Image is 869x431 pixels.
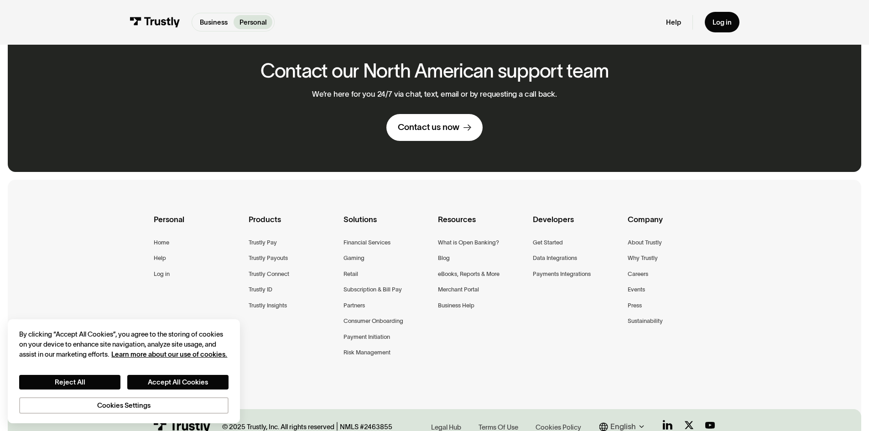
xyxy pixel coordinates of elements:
[111,350,227,358] a: More information about your privacy, opens in a new tab
[343,348,390,358] a: Risk Management
[239,17,267,27] p: Personal
[705,12,739,32] a: Log in
[438,238,499,248] a: What is Open Banking?
[628,285,645,295] a: Events
[194,15,233,29] a: Business
[438,213,526,238] div: Resources
[249,238,277,248] a: Trustly Pay
[343,213,431,238] div: Solutions
[438,269,500,279] a: eBooks, Reports & More
[628,238,662,248] a: About Trustly
[19,397,228,414] button: Cookies Settings
[533,213,620,238] div: Developers
[200,17,228,27] p: Business
[130,17,180,27] img: Trustly Logo
[154,238,169,248] a: Home
[312,89,557,99] p: We’re here for you 24/7 via chat, text, email or by requesting a call back.
[438,285,479,295] a: Merchant Portal
[343,253,364,263] a: Gaming
[343,269,358,279] a: Retail
[222,422,334,431] div: © 2025 Trustly, Inc. All rights reserved
[713,18,732,26] div: Log in
[398,122,459,133] div: Contact us now
[340,422,392,431] div: NMLS #2463855
[19,375,120,389] button: Reject All
[666,18,681,26] a: Help
[8,319,240,423] div: Cookie banner
[628,316,663,326] a: Sustainability
[343,332,390,342] a: Payment Initiation
[343,285,402,295] a: Subscription & Bill Pay
[127,375,229,389] button: Accept All Cookies
[154,269,170,279] a: Log in
[234,15,272,29] a: Personal
[628,213,715,238] div: Company
[154,213,241,238] div: Personal
[154,253,166,263] a: Help
[249,253,288,263] a: Trustly Payouts
[249,269,289,279] a: Trustly Connect
[386,114,483,141] a: Contact us now
[260,60,609,82] h2: Contact our North American support team
[249,285,272,295] a: Trustly ID
[19,329,228,360] div: By clicking “Accept All Cookies”, you agree to the storing of cookies on your device to enhance s...
[19,329,228,414] div: Privacy
[343,238,390,248] a: Financial Services
[533,269,591,279] a: Payments Integrations
[628,253,658,263] a: Why Trustly
[249,213,336,238] div: Products
[628,301,642,311] a: Press
[438,253,450,263] a: Blog
[628,269,648,279] a: Careers
[343,301,365,311] a: Partners
[249,301,287,311] a: Trustly Insights
[343,316,403,326] a: Consumer Onboarding
[533,253,577,263] a: Data Integrations
[533,238,563,248] a: Get Started
[438,301,474,311] a: Business Help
